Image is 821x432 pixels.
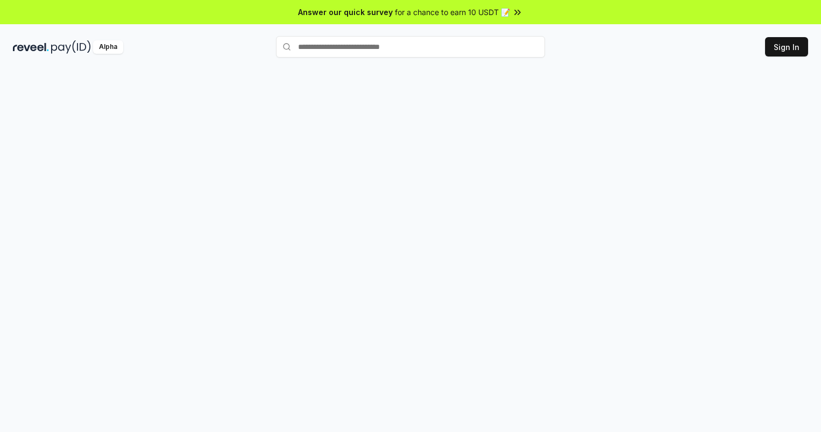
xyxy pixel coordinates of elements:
img: pay_id [51,40,91,54]
img: reveel_dark [13,40,49,54]
span: Answer our quick survey [298,6,393,18]
span: for a chance to earn 10 USDT 📝 [395,6,510,18]
div: Alpha [93,40,123,54]
button: Sign In [765,37,808,56]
